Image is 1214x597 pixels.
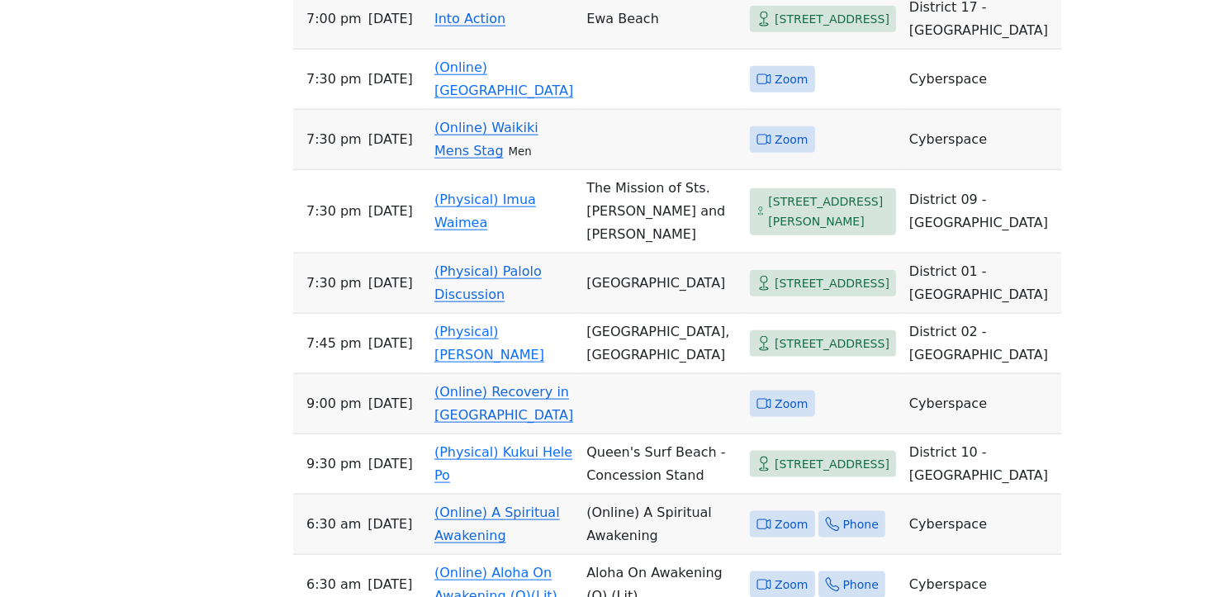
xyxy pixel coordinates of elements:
[368,200,413,223] span: [DATE]
[775,273,889,294] span: [STREET_ADDRESS]
[843,575,879,595] span: Phone
[903,314,1061,374] td: District 02 - [GEOGRAPHIC_DATA]
[368,392,413,415] span: [DATE]
[775,454,889,475] span: [STREET_ADDRESS]
[775,69,808,90] span: Zoom
[306,200,362,223] span: 7:30 PM
[775,9,889,30] span: [STREET_ADDRESS]
[368,68,413,91] span: [DATE]
[903,50,1061,110] td: Cyberspace
[580,170,743,253] td: The Mission of Sts. [PERSON_NAME] and [PERSON_NAME]
[368,513,412,536] span: [DATE]
[580,434,743,495] td: Queen's Surf Beach - Concession Stand
[903,110,1061,170] td: Cyberspace
[580,314,743,374] td: [GEOGRAPHIC_DATA], [GEOGRAPHIC_DATA]
[368,332,413,355] span: [DATE]
[903,434,1061,495] td: District 10 - [GEOGRAPHIC_DATA]
[368,272,413,295] span: [DATE]
[580,495,743,555] td: (Online) A Spiritual Awakening
[434,384,573,423] a: (Online) Recovery in [GEOGRAPHIC_DATA]
[368,452,413,476] span: [DATE]
[368,573,412,596] span: [DATE]
[903,495,1061,555] td: Cyberspace
[306,392,362,415] span: 9:00 PM
[368,128,413,151] span: [DATE]
[843,514,879,535] span: Phone
[306,452,362,476] span: 9:30 PM
[775,130,808,150] span: Zoom
[775,394,808,415] span: Zoom
[903,374,1061,434] td: Cyberspace
[903,170,1061,253] td: District 09 - [GEOGRAPHIC_DATA]
[306,68,362,91] span: 7:30 PM
[775,575,808,595] span: Zoom
[306,128,362,151] span: 7:30 PM
[580,253,743,314] td: [GEOGRAPHIC_DATA]
[775,334,889,354] span: [STREET_ADDRESS]
[434,59,573,98] a: (Online) [GEOGRAPHIC_DATA]
[434,263,542,302] a: (Physical) Palolo Discussion
[768,192,889,232] span: [STREET_ADDRESS][PERSON_NAME]
[434,11,505,26] a: Into Action
[306,7,362,31] span: 7:00 PM
[434,505,560,543] a: (Online) A Spiritual Awakening
[434,192,536,230] a: (Physical) Imua Waimea
[306,272,362,295] span: 7:30 PM
[903,253,1061,314] td: District 01 - [GEOGRAPHIC_DATA]
[775,514,808,535] span: Zoom
[306,332,362,355] span: 7:45 PM
[306,513,361,536] span: 6:30 AM
[368,7,413,31] span: [DATE]
[509,145,532,158] small: Men
[434,324,544,362] a: (Physical) [PERSON_NAME]
[434,444,572,483] a: (Physical) Kukui Hele Po
[434,120,538,159] a: (Online) Waikiki Mens Stag
[306,573,361,596] span: 6:30 AM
